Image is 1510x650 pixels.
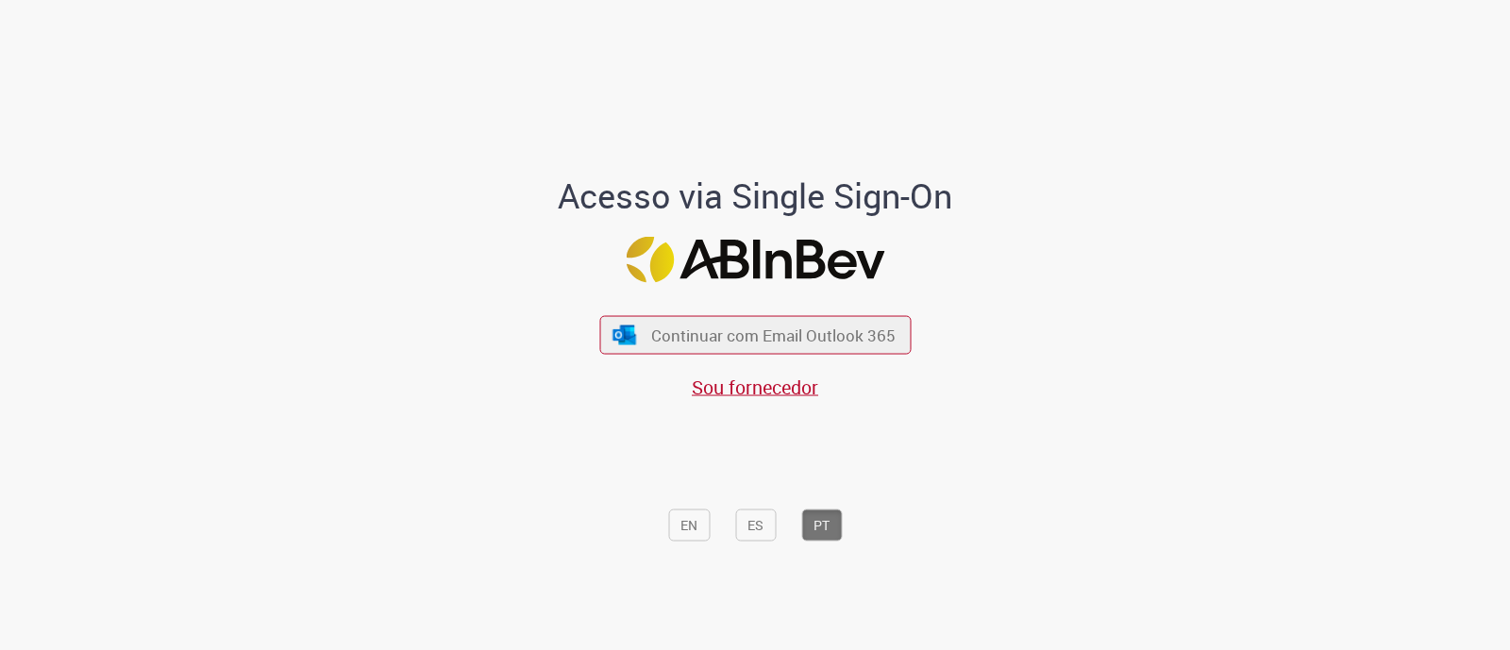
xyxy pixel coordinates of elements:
button: PT [801,508,842,541]
span: Continuar com Email Outlook 365 [651,325,896,346]
a: Sou fornecedor [692,375,818,400]
img: ícone Azure/Microsoft 360 [612,325,638,344]
button: ES [735,508,776,541]
button: ícone Azure/Microsoft 360 Continuar com Email Outlook 365 [599,316,911,355]
img: Logo ABInBev [626,237,884,283]
h1: Acesso via Single Sign-On [494,176,1017,214]
button: EN [668,508,710,541]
